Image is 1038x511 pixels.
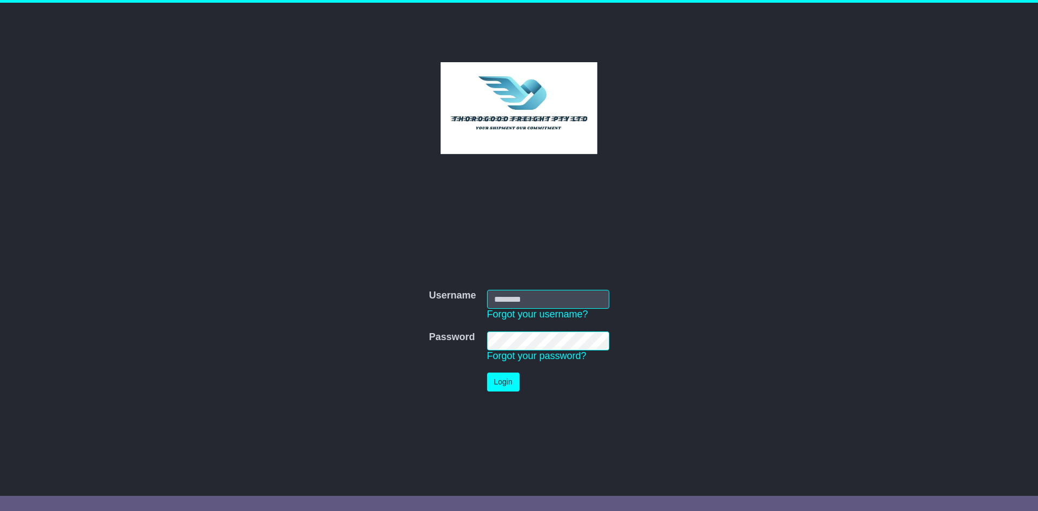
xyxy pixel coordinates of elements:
[487,309,588,320] a: Forgot your username?
[429,290,476,302] label: Username
[487,373,520,391] button: Login
[487,350,587,361] a: Forgot your password?
[441,62,598,154] img: Thorogood Freight Pty Ltd
[429,331,475,343] label: Password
